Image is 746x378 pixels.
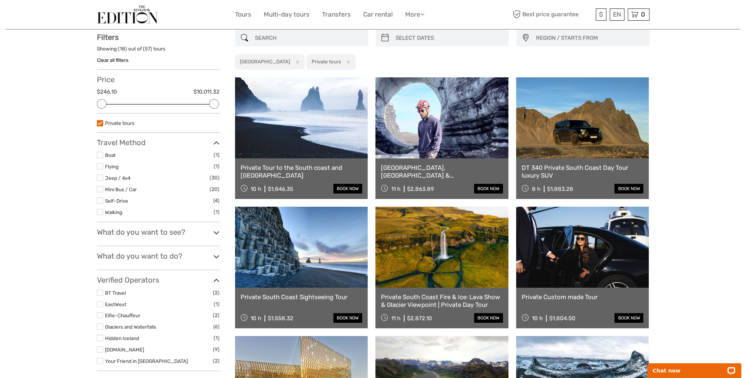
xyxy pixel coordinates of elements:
[241,293,363,301] a: Private South Coast Sightseeing Tour
[213,288,220,297] span: (2)
[105,347,144,353] a: [DOMAIN_NAME]
[599,11,603,18] span: $
[549,315,575,322] div: $1,804.50
[381,293,503,308] a: Private South Coast Fire & Ice: Lava Show & Glacier Viewpoint | Private Day Tour
[268,315,293,322] div: $1,558.32
[474,184,503,193] a: book now
[97,57,129,63] a: Clear all filters
[105,175,130,181] a: Jeep / 4x4
[105,358,188,364] a: Your Friend in [GEOGRAPHIC_DATA]
[213,345,220,354] span: (9)
[407,186,434,192] div: $2,863.89
[522,164,644,179] a: DT 340 Private South Coast Day Tour luxury SUV
[322,9,351,20] a: Transfers
[333,313,362,323] a: book now
[252,32,364,45] input: SEARCH
[105,186,137,192] a: Mini Bus / Car
[145,45,150,52] label: 57
[532,315,543,322] span: 10 h
[614,313,643,323] a: book now
[105,164,119,169] a: Flying
[391,186,400,192] span: 11 h
[120,45,125,52] label: 18
[240,59,290,64] h2: [GEOGRAPHIC_DATA]
[97,33,119,42] strong: Filters
[105,290,126,296] a: BT Travel
[105,335,139,341] a: Hidden Iceland
[312,59,341,64] h2: Private tours
[342,58,352,66] button: x
[97,6,158,24] img: The Reykjavík Edition
[251,315,261,322] span: 10 h
[97,75,220,84] h3: Price
[105,301,126,307] a: EastWest
[533,32,646,44] button: REGION / STARTS FROM
[241,164,363,179] a: Private Tour to the South coast and [GEOGRAPHIC_DATA]
[407,315,432,322] div: $2,872.10
[213,311,220,319] span: (2)
[640,11,646,18] span: 0
[291,58,301,66] button: x
[214,162,220,171] span: (1)
[213,196,220,205] span: (4)
[97,276,220,284] h3: Verified Operators
[105,152,116,158] a: Boat
[213,357,220,365] span: (2)
[393,32,505,45] input: SELECT DATES
[405,9,424,20] a: More
[214,208,220,216] span: (1)
[214,300,220,308] span: (1)
[381,164,503,179] a: [GEOGRAPHIC_DATA], [GEOGRAPHIC_DATA] & [GEOGRAPHIC_DATA] Private
[97,45,220,57] div: Showing ( ) out of ( ) tours
[391,315,400,322] span: 11 h
[210,174,220,182] span: (30)
[214,334,220,342] span: (1)
[214,151,220,159] span: (1)
[97,88,117,96] label: $246.10
[363,9,393,20] a: Car rental
[532,186,540,192] span: 8 h
[522,293,644,301] a: Private Custom made Tour
[547,186,573,192] div: $1,883.28
[193,88,220,96] label: $10,011.32
[614,184,643,193] a: book now
[97,138,220,147] h3: Travel Method
[251,186,261,192] span: 10 h
[105,209,122,215] a: Walking
[235,9,251,20] a: Tours
[213,322,220,331] span: (6)
[264,9,309,20] a: Multi-day tours
[105,312,140,318] a: Elite-Chauffeur
[105,324,156,330] a: Glaciers and Waterfalls
[210,185,220,193] span: (20)
[474,313,503,323] a: book now
[268,186,293,192] div: $1,846.35
[610,8,624,21] div: EN
[105,120,134,126] a: Private tours
[97,228,220,237] h3: What do you want to see?
[642,355,746,378] iframe: LiveChat chat widget
[97,252,220,260] h3: What do you want to do?
[333,184,362,193] a: book now
[511,8,594,21] span: Best price guarantee
[105,198,128,204] a: Self-Drive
